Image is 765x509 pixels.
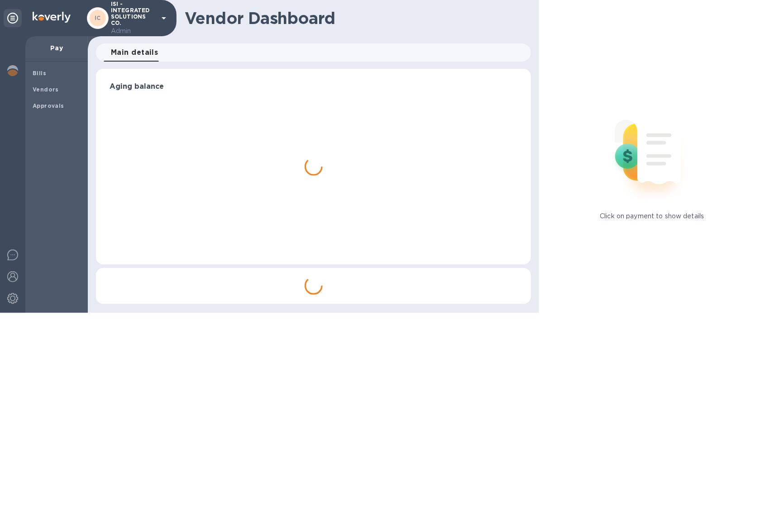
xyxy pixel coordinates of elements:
[4,9,22,27] div: Unpin categories
[33,102,64,109] b: Approvals
[33,43,81,53] p: Pay
[95,14,101,21] b: IC
[33,86,59,93] b: Vendors
[110,82,517,91] h3: Aging balance
[111,26,156,36] p: Admin
[111,1,156,36] p: ISI - INTEGRATED SOLUTIONS CO.
[185,9,525,28] h1: Vendor Dashboard
[33,12,71,23] img: Logo
[111,46,158,59] span: Main details
[600,211,704,221] p: Click on payment to show details
[33,70,46,77] b: Bills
